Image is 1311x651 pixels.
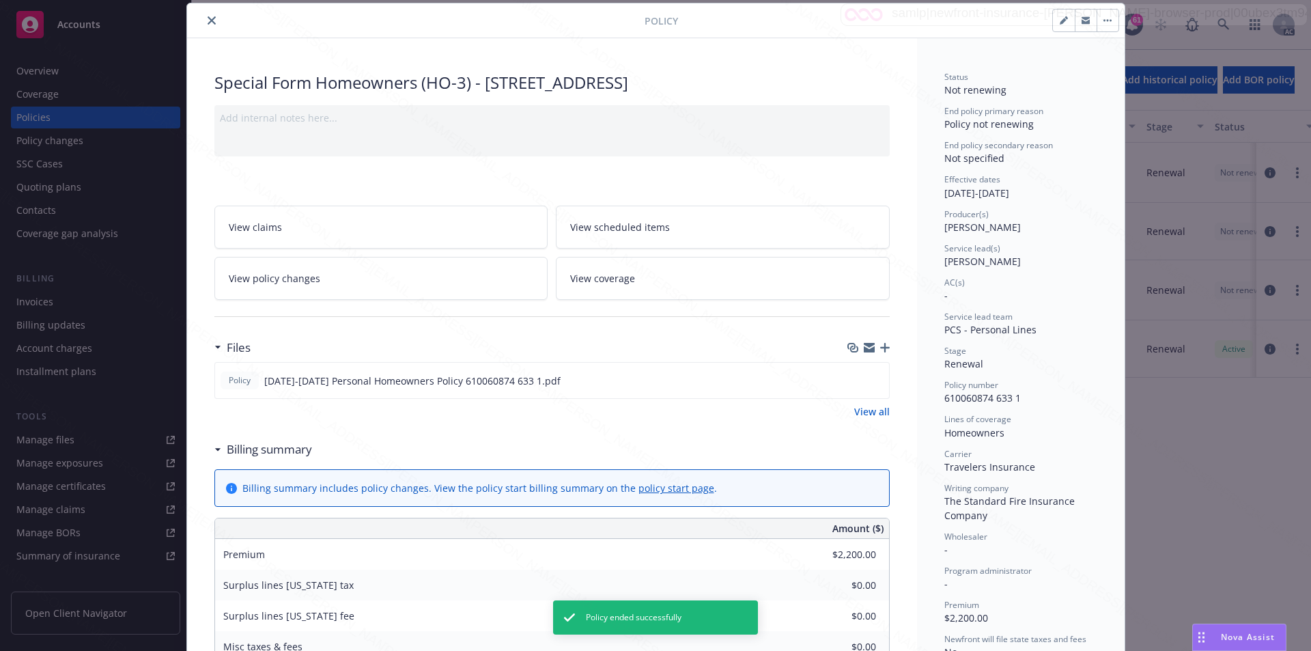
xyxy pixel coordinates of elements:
[944,391,1021,404] span: 610060874 633 1
[944,357,983,370] span: Renewal
[220,111,884,125] div: Add internal notes here...
[264,374,561,388] span: [DATE]-[DATE] Personal Homeowners Policy 610060874 633 1.pdf
[854,404,890,419] a: View all
[203,12,220,29] button: close
[944,482,1009,494] span: Writing company
[795,544,884,565] input: 0.00
[944,379,998,391] span: Policy number
[638,482,714,495] a: policy start page
[795,606,884,626] input: 0.00
[944,174,1097,199] div: [DATE] - [DATE]
[944,426,1004,439] span: Homeowners
[556,257,890,300] a: View coverage
[944,460,1035,473] span: Travelers Insurance
[944,243,1000,254] span: Service lead(s)
[223,579,354,592] span: Surplus lines [US_STATE] tax
[944,531,987,542] span: Wholesaler
[944,311,1013,322] span: Service lead team
[645,14,678,28] span: Policy
[229,220,282,234] span: View claims
[944,565,1032,577] span: Program administrator
[944,117,1034,130] span: Policy not renewing
[944,152,1004,165] span: Not specified
[944,71,968,83] span: Status
[944,174,1000,185] span: Effective dates
[226,374,253,387] span: Policy
[242,481,717,495] div: Billing summary includes policy changes. View the policy start billing summary on the .
[223,548,265,561] span: Premium
[214,206,548,249] a: View claims
[944,255,1021,268] span: [PERSON_NAME]
[227,441,312,458] h3: Billing summary
[944,495,1077,522] span: The Standard Fire Insurance Company
[223,609,354,622] span: Surplus lines [US_STATE] fee
[795,575,884,596] input: 0.00
[944,105,1043,117] span: End policy primary reason
[1221,631,1275,643] span: Nova Assist
[1193,624,1210,650] div: Drag to move
[214,441,312,458] div: Billing summary
[944,345,966,357] span: Stage
[944,83,1006,96] span: Not renewing
[944,611,988,624] span: $2,200.00
[570,220,670,234] span: View scheduled items
[944,599,979,611] span: Premium
[832,521,884,536] span: Amount ($)
[214,71,890,94] div: Special Form Homeowners (HO-3) - [STREET_ADDRESS]
[214,339,251,357] div: Files
[1192,624,1286,651] button: Nova Assist
[944,277,965,288] span: AC(s)
[849,374,860,388] button: download file
[944,543,948,556] span: -
[944,208,989,220] span: Producer(s)
[944,413,1011,425] span: Lines of coverage
[944,577,948,590] span: -
[570,271,635,286] span: View coverage
[944,448,972,460] span: Carrier
[944,289,948,302] span: -
[229,271,320,286] span: View policy changes
[556,206,890,249] a: View scheduled items
[944,633,1086,645] span: Newfront will file state taxes and fees
[944,323,1037,336] span: PCS - Personal Lines
[871,374,884,388] button: preview file
[586,611,681,624] span: Policy ended successfully
[944,139,1053,151] span: End policy secondary reason
[944,221,1021,234] span: [PERSON_NAME]
[227,339,251,357] h3: Files
[214,257,548,300] a: View policy changes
